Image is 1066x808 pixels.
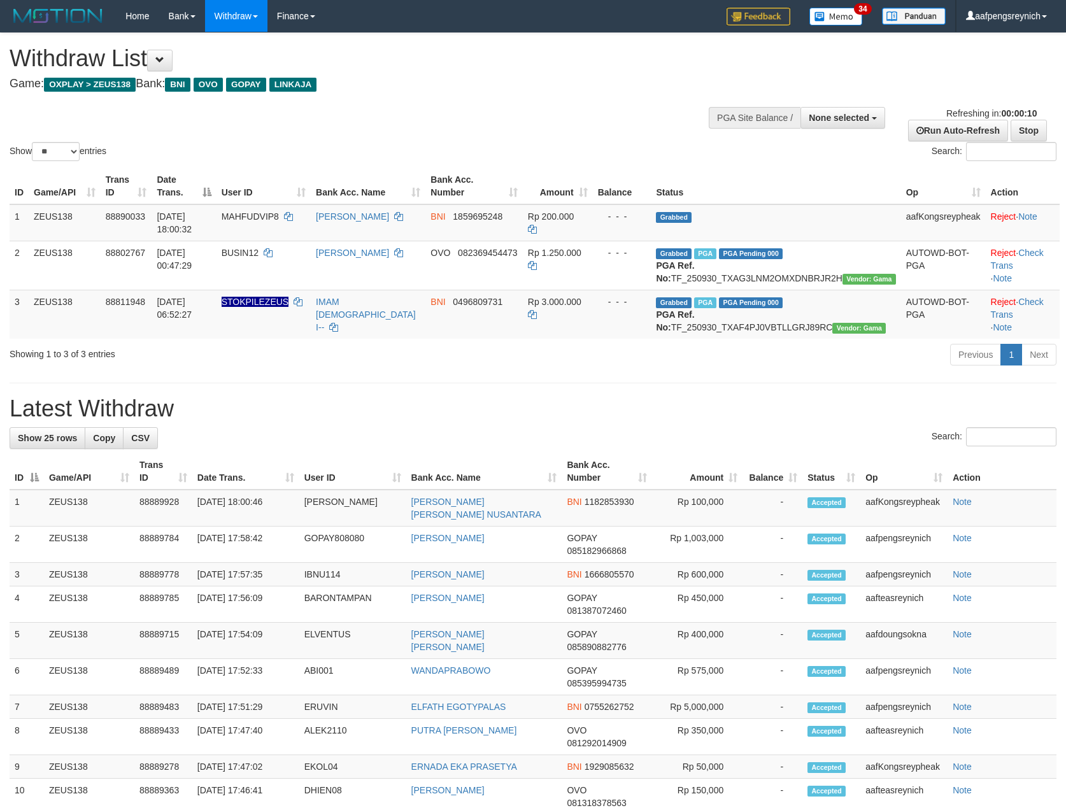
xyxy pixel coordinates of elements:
span: Copy 085182966868 to clipboard [567,546,626,556]
td: BARONTAMPAN [299,586,406,623]
img: panduan.png [882,8,946,25]
span: Grabbed [656,212,692,223]
span: Rp 200.000 [528,211,574,222]
td: ZEUS138 [44,490,134,527]
td: 88889433 [134,719,192,755]
td: [DATE] 17:47:40 [192,719,299,755]
td: 7 [10,695,44,719]
span: GOPAY [226,78,266,92]
span: Nama rekening ada tanda titik/strip, harap diedit [222,297,289,307]
span: Copy 081387072460 to clipboard [567,606,626,616]
td: - [743,695,802,719]
img: MOTION_logo.png [10,6,106,25]
span: 88811948 [106,297,145,307]
span: Copy 085890882776 to clipboard [567,642,626,652]
td: aafdoungsokna [860,623,948,659]
th: Action [986,168,1060,204]
a: [PERSON_NAME] [411,785,485,795]
td: AUTOWD-BOT-PGA [901,290,986,339]
a: Next [1021,344,1056,365]
td: ZEUS138 [44,755,134,779]
a: Note [953,702,972,712]
select: Showentries [32,142,80,161]
span: Accepted [807,726,846,737]
a: Note [1018,211,1037,222]
span: Copy 082369454473 to clipboard [458,248,517,258]
span: GOPAY [567,665,597,676]
td: ALEK2110 [299,719,406,755]
td: [DATE] 17:51:29 [192,695,299,719]
td: 4 [10,586,44,623]
a: Show 25 rows [10,427,85,449]
td: - [743,719,802,755]
td: GOPAY808080 [299,527,406,563]
span: Copy 1666805570 to clipboard [585,569,634,579]
td: 88889785 [134,586,192,623]
td: - [743,755,802,779]
td: Rp 600,000 [652,563,743,586]
td: aafteasreynich [860,586,948,623]
a: ELFATH EGOTYPALAS [411,702,506,712]
th: Trans ID: activate to sort column ascending [134,453,192,490]
td: ZEUS138 [29,241,101,290]
div: PGA Site Balance / [709,107,800,129]
td: 88889483 [134,695,192,719]
a: Run Auto-Refresh [908,120,1008,141]
span: Accepted [807,786,846,797]
td: ELVENTUS [299,623,406,659]
span: Accepted [807,593,846,604]
th: Balance: activate to sort column ascending [743,453,802,490]
th: Status [651,168,900,204]
td: 3 [10,563,44,586]
a: WANDAPRABOWO [411,665,491,676]
span: Refreshing in: [946,108,1037,118]
td: ZEUS138 [44,719,134,755]
a: Note [953,725,972,735]
td: [DATE] 17:56:09 [192,586,299,623]
td: [DATE] 17:57:35 [192,563,299,586]
td: aafKongsreypheak [860,490,948,527]
span: 88890033 [106,211,145,222]
span: OVO [194,78,223,92]
th: User ID: activate to sort column ascending [217,168,311,204]
td: 2 [10,241,29,290]
th: Status: activate to sort column ascending [802,453,860,490]
span: Vendor URL: https://trx31.1velocity.biz [832,323,886,334]
span: Accepted [807,497,846,508]
td: 6 [10,659,44,695]
th: Amount: activate to sort column ascending [652,453,743,490]
td: [DATE] 17:47:02 [192,755,299,779]
span: Copy [93,433,115,443]
span: Copy 081292014909 to clipboard [567,738,626,748]
th: Op: activate to sort column ascending [860,453,948,490]
td: 1 [10,204,29,241]
th: Action [948,453,1056,490]
th: Date Trans.: activate to sort column descending [152,168,216,204]
td: aafpengsreynich [860,563,948,586]
td: 5 [10,623,44,659]
td: Rp 400,000 [652,623,743,659]
td: 88889778 [134,563,192,586]
div: - - - [598,295,646,308]
td: · · [986,290,1060,339]
td: - [743,490,802,527]
th: Op: activate to sort column ascending [901,168,986,204]
a: Copy [85,427,124,449]
span: Accepted [807,534,846,544]
span: BNI [567,569,581,579]
span: BNI [567,762,581,772]
th: ID: activate to sort column descending [10,453,44,490]
td: ZEUS138 [44,586,134,623]
a: Reject [991,211,1016,222]
td: - [743,659,802,695]
a: 1 [1000,344,1022,365]
span: Copy 081318378563 to clipboard [567,798,626,808]
td: 8 [10,719,44,755]
h4: Game: Bank: [10,78,698,90]
td: Rp 575,000 [652,659,743,695]
td: 2 [10,527,44,563]
td: aafteasreynich [860,719,948,755]
span: BNI [430,211,445,222]
span: Show 25 rows [18,433,77,443]
a: Note [953,533,972,543]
